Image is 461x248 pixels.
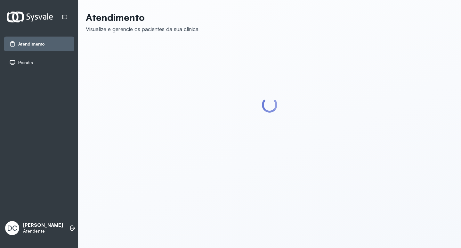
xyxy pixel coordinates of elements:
a: Atendimento [9,41,69,47]
div: Visualize e gerencie os pacientes da sua clínica [86,26,198,32]
p: [PERSON_NAME] [23,222,63,228]
span: Atendimento [18,41,45,47]
span: Painéis [18,60,33,65]
p: Atendimento [86,12,198,23]
img: Logotipo do estabelecimento [7,12,53,22]
p: Atendente [23,228,63,234]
